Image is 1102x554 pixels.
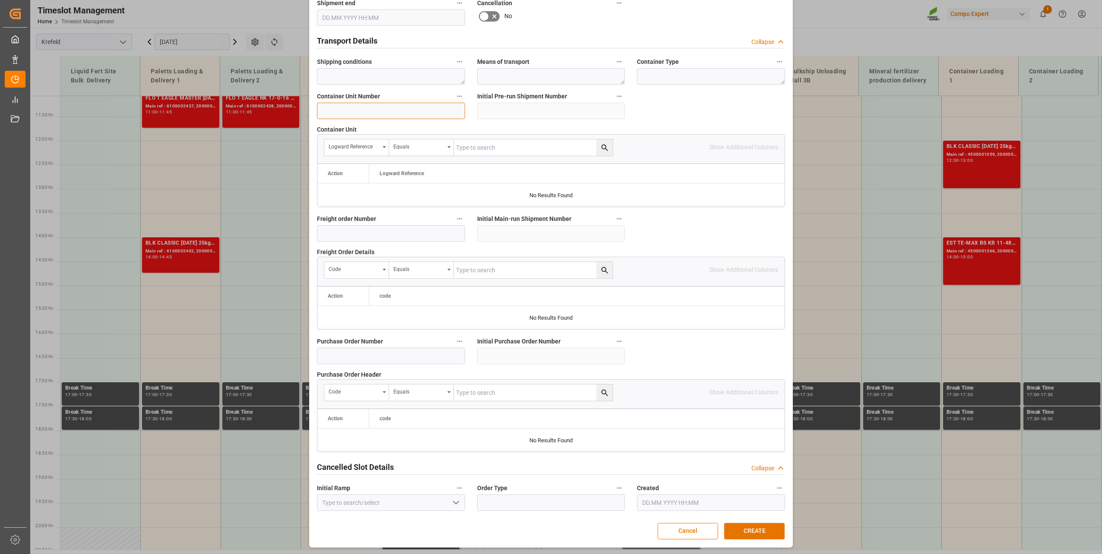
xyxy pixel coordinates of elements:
[317,9,465,26] input: DD.MM.YYYY HH:MM
[317,92,380,101] span: Container Unit Number
[454,56,465,67] button: Shipping conditions
[393,141,444,151] div: Equals
[637,57,679,66] span: Container Type
[614,56,625,67] button: Means of transport
[477,57,529,66] span: Means of transport
[324,262,389,278] button: open menu
[614,482,625,494] button: Order Type
[477,214,571,223] span: Initial Main-run Shipment Number
[328,293,343,299] div: Action
[389,262,454,278] button: open menu
[317,370,381,379] span: Purchase Order Header
[596,139,613,156] button: search button
[751,464,774,473] div: Collapse
[637,484,659,493] span: Created
[317,494,465,511] input: Type to search/select
[380,293,391,299] span: code
[454,336,465,347] button: Purchase Order Number
[454,139,613,156] input: Type to search
[596,384,613,401] button: search button
[380,170,424,176] span: Logward Reference
[724,523,785,539] button: CREATE
[477,337,560,346] span: Initial Purchase Order Number
[393,386,444,396] div: Equals
[380,415,391,422] span: code
[329,386,380,396] div: code
[329,141,380,151] div: Logward Reference
[596,262,613,278] button: search button
[477,92,567,101] span: Initial Pre-run Shipment Number
[637,494,785,511] input: DD.MM.YYYY HH:MM
[477,484,507,493] span: Order Type
[614,91,625,102] button: Initial Pre-run Shipment Number
[393,263,444,273] div: Equals
[504,12,512,21] span: No
[614,336,625,347] button: Initial Purchase Order Number
[317,337,383,346] span: Purchase Order Number
[774,56,785,67] button: Container Type
[454,91,465,102] button: Container Unit Number
[454,384,613,401] input: Type to search
[317,484,350,493] span: Initial Ramp
[328,415,343,422] div: Action
[328,170,343,176] div: Action
[317,125,357,134] span: Container Unit
[774,482,785,494] button: Created
[389,384,454,401] button: open menu
[751,38,774,47] div: Collapse
[449,496,462,510] button: open menu
[317,214,376,223] span: Freight order Number
[454,482,465,494] button: Initial Ramp
[324,384,389,401] button: open menu
[317,57,372,66] span: Shipping conditions
[317,35,377,47] h2: Transport Details
[614,213,625,224] button: Initial Main-run Shipment Number
[317,461,394,473] h2: Cancelled Slot Details
[454,213,465,224] button: Freight order Number
[389,139,454,156] button: open menu
[329,263,380,273] div: code
[658,523,718,539] button: Cancel
[324,139,389,156] button: open menu
[454,262,613,278] input: Type to search
[317,248,374,257] span: Freight Order Details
